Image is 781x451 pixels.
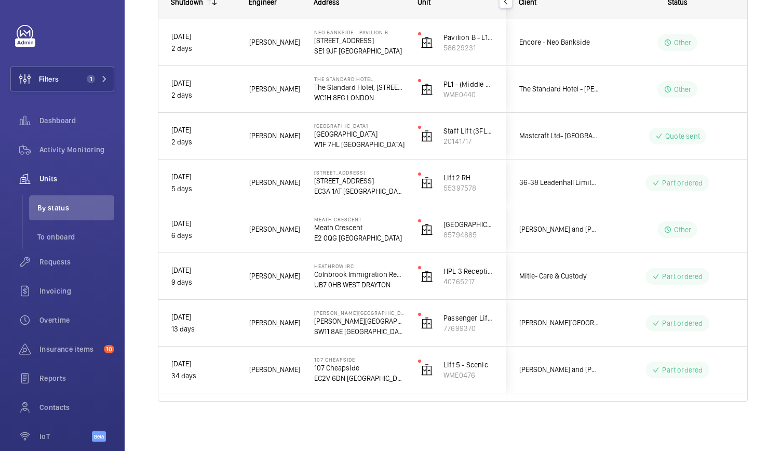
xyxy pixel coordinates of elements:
[171,264,236,276] p: [DATE]
[249,36,301,48] span: [PERSON_NAME]
[519,83,599,95] span: The Standard Hotel - [PERSON_NAME]
[662,318,703,328] p: Part ordered
[421,270,433,283] img: elevator.svg
[171,370,236,382] p: 34 days
[87,75,95,83] span: 1
[39,373,114,383] span: Reports
[443,43,493,53] p: 58629231
[519,270,599,282] span: Mitie- Care & Custody
[421,130,433,142] img: elevator.svg
[314,186,405,196] p: EC3A 1AT [GEOGRAPHIC_DATA]
[104,345,114,353] span: 10
[314,169,405,176] p: [STREET_ADDRESS]
[314,263,405,269] p: Heathrow IRC
[249,270,301,282] span: [PERSON_NAME]
[314,356,405,363] p: 107 Cheapside
[249,223,301,235] span: [PERSON_NAME]
[39,402,114,413] span: Contacts
[443,276,493,287] p: 40765217
[421,36,433,49] img: elevator.svg
[249,130,301,142] span: [PERSON_NAME]
[665,131,700,141] p: Quote sent
[519,177,599,189] span: 36-38 Leadenhall Limited, c/o Helix Property Advisors
[443,219,493,230] p: [GEOGRAPHIC_DATA] - front entrance lobby - lift 4 - U1012155 - 4
[421,83,433,96] img: elevator.svg
[171,43,236,55] p: 2 days
[443,173,493,183] p: Lift 2 RH
[249,83,301,95] span: [PERSON_NAME]
[39,74,59,84] span: Filters
[39,257,114,267] span: Requests
[39,286,114,296] span: Invoicing
[37,232,114,242] span: To onboard
[443,136,493,147] p: 20141717
[662,178,703,188] p: Part ordered
[171,311,236,323] p: [DATE]
[314,280,405,290] p: UB7 0HB WEST DRAYTON
[314,129,405,139] p: [GEOGRAPHIC_DATA]
[443,360,493,370] p: Lift 5 - Scenic
[249,364,301,376] span: [PERSON_NAME]
[314,29,405,35] p: Neo Bankside - Pavilion B
[519,364,599,376] span: [PERSON_NAME] and [PERSON_NAME] 107 Cheapside
[314,46,405,56] p: SE1 9JF [GEOGRAPHIC_DATA]
[443,230,493,240] p: 85794885
[39,431,92,442] span: IoT
[519,223,599,235] span: [PERSON_NAME] and [PERSON_NAME] National Lift Contract
[171,136,236,148] p: 2 days
[171,276,236,288] p: 9 days
[314,216,405,222] p: Meath Crescent
[421,223,433,236] img: elevator.svg
[249,177,301,189] span: [PERSON_NAME]
[249,317,301,329] span: [PERSON_NAME]
[674,37,692,48] p: Other
[421,317,433,329] img: elevator.svg
[662,271,703,282] p: Part ordered
[519,130,599,142] span: Mastcraft Ltd- [GEOGRAPHIC_DATA]
[443,89,493,100] p: WME0440
[171,218,236,230] p: [DATE]
[10,67,114,91] button: Filters1
[39,115,114,126] span: Dashboard
[443,79,493,89] p: PL1 - (Middle controller)
[662,365,703,375] p: Part ordered
[171,183,236,195] p: 5 days
[171,358,236,370] p: [DATE]
[421,177,433,189] img: elevator.svg
[39,174,114,184] span: Units
[314,373,405,383] p: EC2V 6DN [GEOGRAPHIC_DATA]
[37,203,114,213] span: By status
[92,431,106,442] span: Beta
[314,326,405,337] p: SW11 8AE [GEOGRAPHIC_DATA]
[314,123,405,129] p: [GEOGRAPHIC_DATA]
[171,31,236,43] p: [DATE]
[171,89,236,101] p: 2 days
[443,126,493,136] p: Staff Lift (3FLR)
[314,222,405,233] p: Meath Crescent
[314,92,405,103] p: WC1H 8EG LONDON
[443,183,493,193] p: 55397578
[314,76,405,82] p: The Standard Hotel
[421,364,433,376] img: elevator.svg
[674,224,692,235] p: Other
[314,139,405,150] p: W1F 7HL [GEOGRAPHIC_DATA]
[443,32,493,43] p: Pavilion B - L1 North FF - 299809012
[39,144,114,155] span: Activity Monitoring
[674,84,692,95] p: Other
[314,363,405,373] p: 107 Cheapside
[443,323,493,334] p: 77699370
[39,344,100,354] span: Insurance items
[171,323,236,335] p: 13 days
[314,316,405,326] p: [PERSON_NAME][GEOGRAPHIC_DATA]
[314,35,405,46] p: [STREET_ADDRESS]
[39,315,114,325] span: Overtime
[171,230,236,242] p: 6 days
[443,313,493,323] p: Passenger Lift 2 - Guest Lift Middle
[171,77,236,89] p: [DATE]
[314,233,405,243] p: E2 0QG [GEOGRAPHIC_DATA]
[171,171,236,183] p: [DATE]
[314,310,405,316] p: [PERSON_NAME][GEOGRAPHIC_DATA]
[314,82,405,92] p: The Standard Hotel, [STREET_ADDRESS],
[443,266,493,276] p: HPL 3 Reception Stairs 6 South (3FLR)
[519,36,599,48] span: Encore - Neo Bankside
